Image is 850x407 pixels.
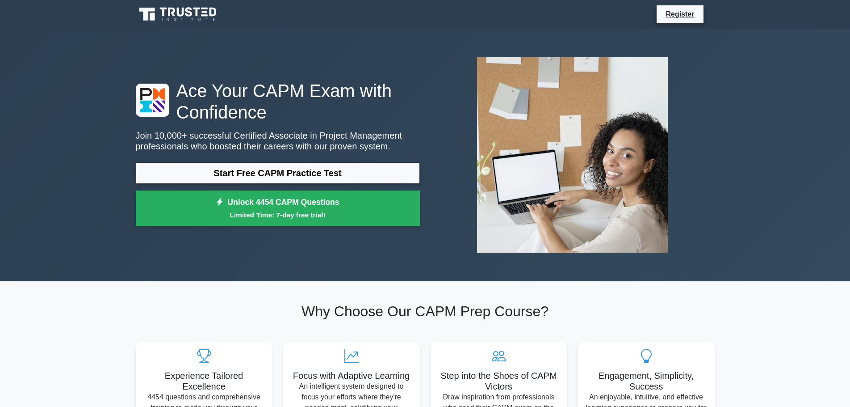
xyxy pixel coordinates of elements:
h5: Engagement, Simplicity, Success [585,370,708,392]
h5: Experience Tailored Excellence [143,370,265,392]
p: Join 10,000+ successful Certified Associate in Project Management professionals who boosted their... [136,130,420,152]
a: Start Free CAPM Practice Test [136,162,420,184]
h2: Why Choose Our CAPM Prep Course? [136,303,715,320]
a: Register [660,8,699,20]
a: Unlock 4454 CAPM QuestionsLimited Time: 7-day free trial! [136,191,420,226]
h5: Step into the Shoes of CAPM Victors [438,370,560,392]
small: Limited Time: 7-day free trial! [147,210,409,220]
h1: Ace Your CAPM Exam with Confidence [136,80,420,123]
h5: Focus with Adaptive Learning [290,370,413,381]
